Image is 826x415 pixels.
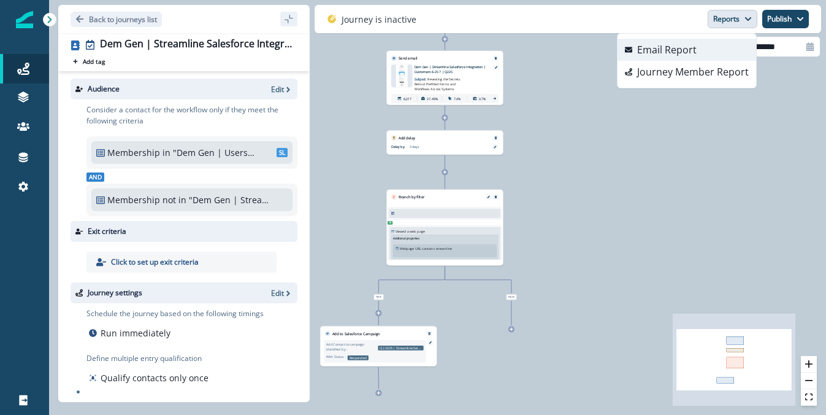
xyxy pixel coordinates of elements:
p: in [163,146,170,159]
p: not in [163,193,186,206]
div: Add delayRemoveDelay by:3 days [386,130,503,155]
img: Inflection [16,11,33,28]
p: Delay by: [391,144,410,149]
p: Add to Salesforce Campaign [332,331,381,336]
p: Audience [88,83,120,95]
button: sidebar collapse toggle [280,12,297,26]
p: Email Report [637,42,697,57]
button: zoom out [801,373,817,389]
div: Send emailRemoveemail asset unavailableDem Gen | Streamline Salesforce Integration | Customers 6-... [386,51,503,106]
button: Remove [426,332,433,335]
p: Dem Gen | Streamline Salesforce Integration | Customers 6-25 7 | Q225 [415,64,488,74]
p: Exit criteria [88,226,126,237]
p: Webpage URL [400,246,421,251]
g: Edge from 9a631a27-8c25-485c-a445-ea2dbd17d3b7 to node-edge-label5d11689d-7b8b-4b94-8bca-6d2eb114... [378,266,445,293]
p: Viewed a web page [396,229,425,234]
p: streamline [436,246,453,251]
span: SL [277,148,288,157]
p: Click to set up exit criteria [111,257,199,268]
span: False [507,294,517,300]
button: Reports [708,10,757,28]
p: Membership [107,193,160,206]
p: Responded [348,355,369,360]
g: Edge from 9a631a27-8c25-485c-a445-ea2dbd17d3b7 to node-edge-label084a1227-f50e-48e7-b2ee-ee3b39c7... [445,266,511,293]
p: With Status - [326,354,346,359]
div: True [335,294,422,300]
p: Journey is inactive [342,13,416,26]
button: Remove [492,56,500,60]
p: "Dem Gen | Users with SF Integration | Q225" [173,146,256,159]
p: Qualify contacts only once [101,371,208,384]
p: 0.7% [479,96,486,101]
p: Edit [271,288,284,298]
button: Publish [762,10,809,28]
button: Remove [492,136,500,139]
p: Define multiple entry qualification [86,353,211,364]
img: email asset unavailable [396,64,408,87]
button: Edit [271,84,293,95]
div: Add to Salesforce CampaignRemoveAdd Contact to campaign identified by -Q2 2025 | Streamline Sales... [320,326,437,367]
p: Subject: [415,74,472,91]
button: fit view [801,389,817,406]
p: Consider a contact for the workflow only if they meet the following criteria [86,104,297,126]
p: Run immediately [101,327,170,339]
p: Journey Member Report [637,64,749,79]
button: Edit [271,288,293,298]
div: Branch by filterEditRemoveOrViewed a web pageAdditional propertiesWebpage URLcontains streamline ... [386,190,503,266]
button: zoom in [801,356,817,373]
p: Add tag [83,58,105,65]
p: Q2 2025 | Streamline Salesforce Integration | Customers 6-25 | Dem Gen [378,346,423,351]
p: Membership [107,146,160,159]
p: 27.49% [427,96,438,101]
p: Back to journeys list [89,14,157,25]
p: 7.4% [454,96,461,101]
button: Add tag [71,56,107,66]
p: Additional properties [393,236,419,241]
p: contains [422,246,435,251]
p: 3 days [410,144,467,149]
p: Edit [271,84,284,95]
span: True [373,294,383,300]
span: And [86,173,104,182]
span: Or [388,221,392,225]
p: Schedule the journey based on the following timings [86,308,264,319]
button: Remove [492,195,500,198]
button: Go back [71,12,162,27]
p: Add Contact to campaign identified by - [326,342,377,352]
div: False [468,294,555,300]
p: 6,017 [403,96,411,101]
div: Dem Gen | Streamline Salesforce Integration #7 Customer | Q225 [100,38,293,52]
button: Edit [485,196,492,198]
p: Send email [399,55,418,61]
p: Journey settings [88,287,142,298]
p: "Dem Gen | Streamline HS Contacts | Q225" [189,193,272,206]
p: Branch by filter [399,195,425,200]
span: Revealing the Secrets Behind Prefilled Forms and Workflows Across Systems [415,77,461,91]
p: Add delay [399,135,415,141]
